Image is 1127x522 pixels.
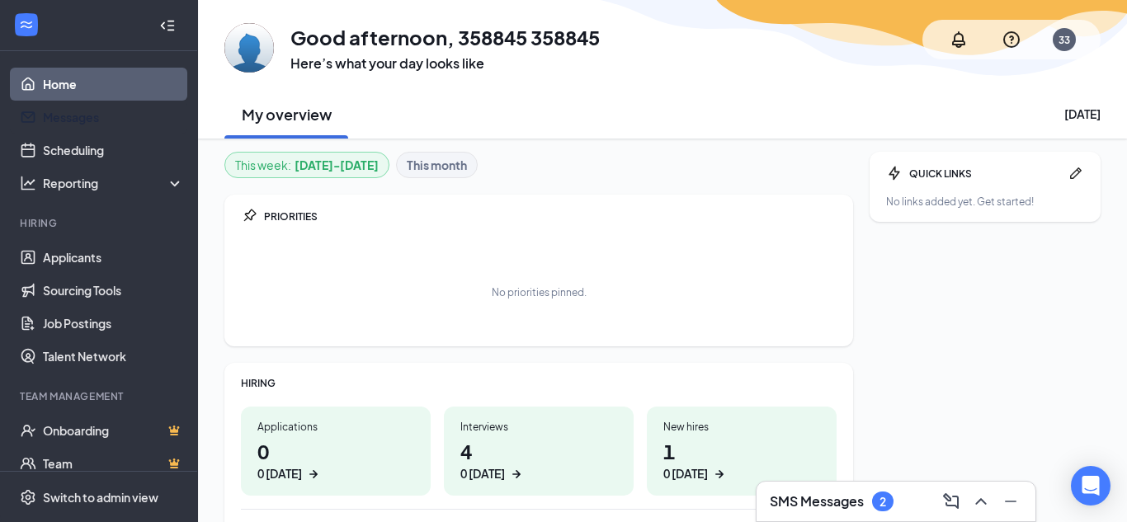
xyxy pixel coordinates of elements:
[1059,33,1070,47] div: 33
[43,447,184,480] a: TeamCrown
[241,407,431,496] a: Applications00 [DATE]ArrowRight
[43,274,184,307] a: Sourcing Tools
[971,491,991,511] svg: ChevronUp
[663,420,820,434] div: New hires
[43,175,185,191] div: Reporting
[43,489,158,506] div: Switch to admin view
[43,241,184,274] a: Applicants
[43,134,184,167] a: Scheduling
[1064,106,1101,122] div: [DATE]
[257,420,414,434] div: Applications
[20,216,181,230] div: Hiring
[257,465,302,482] div: 0 [DATE]
[407,156,467,174] b: This month
[941,491,961,511] svg: ComposeMessage
[949,30,969,49] svg: Notifications
[663,465,708,482] div: 0 [DATE]
[1068,165,1084,181] svg: Pen
[241,376,837,390] div: HIRING
[18,16,35,33] svg: WorkstreamLogo
[444,407,634,496] a: Interviews40 [DATE]ArrowRight
[647,407,837,496] a: New hires10 [DATE]ArrowRight
[241,208,257,224] svg: Pin
[159,17,176,34] svg: Collapse
[43,414,184,447] a: OnboardingCrown
[290,54,600,73] h3: Here’s what your day looks like
[879,495,886,509] div: 2
[711,466,728,482] svg: ArrowRight
[936,488,963,515] button: ComposeMessage
[492,285,587,299] div: No priorities pinned.
[886,165,903,181] svg: Bolt
[20,175,36,191] svg: Analysis
[663,437,820,482] h1: 1
[20,489,36,506] svg: Settings
[43,68,184,101] a: Home
[1001,491,1021,511] svg: Minimize
[295,156,379,174] b: [DATE] - [DATE]
[43,101,184,134] a: Messages
[1071,466,1110,506] div: Open Intercom Messenger
[460,465,505,482] div: 0 [DATE]
[290,23,600,51] h1: Good afternoon, 358845 358845
[1002,30,1021,49] svg: QuestionInfo
[43,340,184,373] a: Talent Network
[235,156,379,174] div: This week :
[264,209,837,223] div: PRIORITIES
[996,488,1022,515] button: Minimize
[966,488,993,515] button: ChevronUp
[224,23,274,73] img: 358845 358845
[20,389,181,403] div: Team Management
[305,466,322,482] svg: ArrowRight
[43,307,184,340] a: Job Postings
[460,420,617,434] div: Interviews
[257,437,414,482] h1: 0
[770,492,864,510] h3: SMS Messages
[886,195,1084,209] div: No links added yet. Get started!
[460,437,617,482] h1: 4
[909,167,1061,181] div: QUICK LINKS
[508,466,525,482] svg: ArrowRight
[242,104,332,125] h2: My overview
